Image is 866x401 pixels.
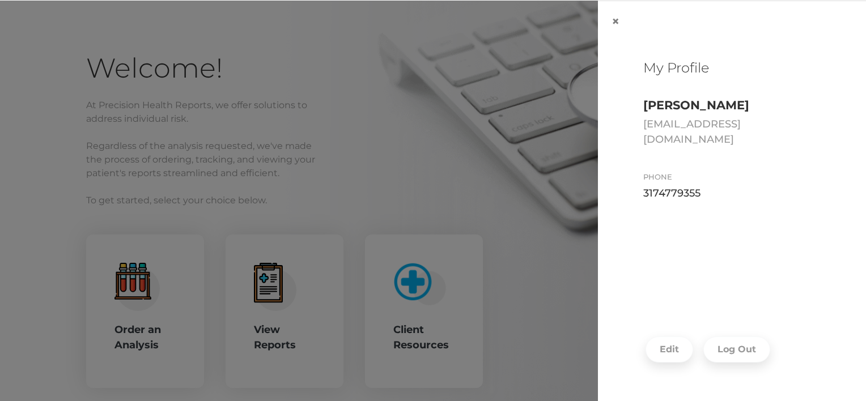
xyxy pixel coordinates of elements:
[598,1,633,42] button: Close
[643,117,821,147] div: [EMAIL_ADDRESS][DOMAIN_NAME]
[643,60,821,76] h2: My Profile
[646,336,693,362] button: Edit
[643,173,672,181] label: Phone
[643,186,821,201] div: 3174779355
[643,99,749,112] label: [PERSON_NAME]
[703,336,770,362] button: Log Out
